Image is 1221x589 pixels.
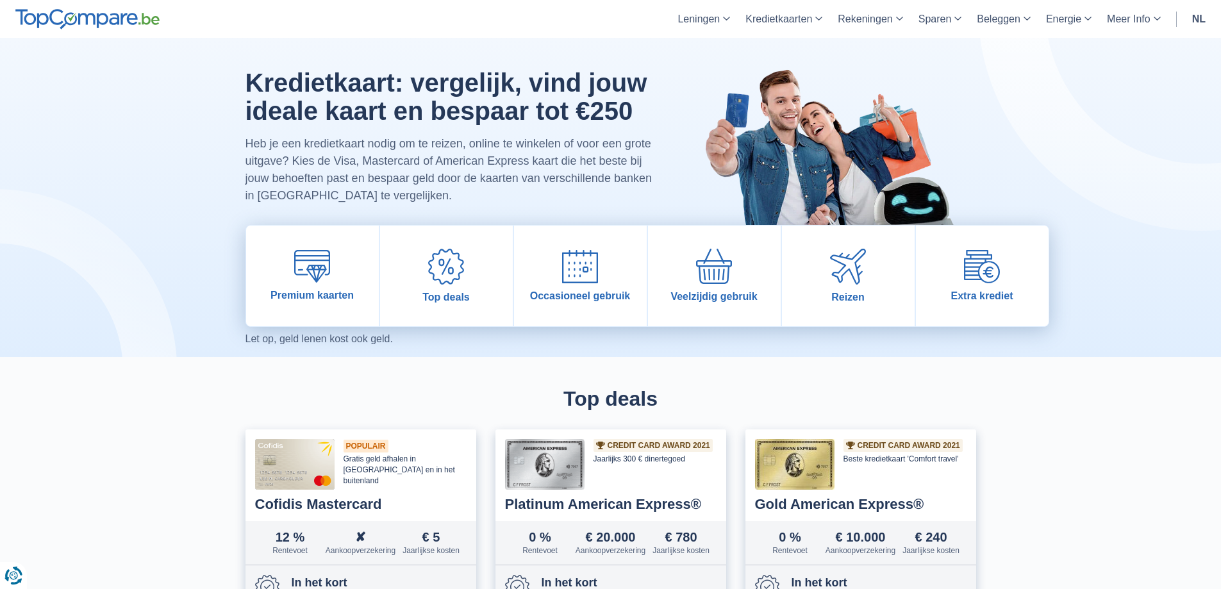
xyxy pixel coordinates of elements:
span: Extra krediet [951,290,1013,302]
div: Aankoopverzekering [326,546,396,555]
div: Cofidis Mastercard [255,497,467,511]
div: Jaarlijks 300 € dinertegoed [594,454,713,465]
img: Platinum American Express® [505,439,585,490]
div: Platinum American Express® [505,497,717,511]
div: Gratis geld afhalen in [GEOGRAPHIC_DATA] en in het buitenland [344,454,467,486]
span: Veelzijdig gebruik [670,290,757,303]
img: Extra krediet [964,250,1000,283]
h1: Kredietkaart: vergelijk, vind jouw ideale kaart en bespaar tot €250 [245,69,664,125]
div: 12 % [255,531,326,543]
div: € 20.000 [576,531,646,543]
a: Credit Card Award 2021 [846,442,960,449]
span: Reizen [831,291,865,303]
div: Jaarlijkse kosten [896,546,967,555]
div: Aankoopverzekering [576,546,646,555]
a: Extra krediet [916,226,1049,326]
div: Populair [344,440,388,452]
div: 0 % [755,531,826,543]
div: € 780 [646,531,717,543]
div: € 10.000 [826,531,896,543]
div: Rentevoet [505,546,576,555]
a: Top deals [380,226,513,326]
div: € 240 [896,531,967,543]
a: Occasioneel gebruik [514,226,647,326]
a: Credit Card Award 2021 [596,442,710,449]
img: Reizen [830,249,866,285]
img: Gold American Express® [755,439,835,490]
img: Occasioneel gebruik [562,250,598,283]
div: Gold American Express® [755,497,967,511]
span: Premium kaarten [270,289,354,301]
div: Jaarlijkse kosten [396,546,467,555]
a: Premium kaarten [246,226,379,326]
div: Rentevoet [255,546,326,555]
span: Top deals [422,291,470,303]
img: TopCompare [15,9,160,29]
a: Reizen [782,226,915,326]
div: ✘ [326,531,396,543]
img: Top deals [428,249,464,285]
a: Veelzijdig gebruik [648,226,781,326]
div: Rentevoet [755,546,826,555]
div: 0 % [505,531,576,543]
img: image-hero [694,38,976,285]
span: Occasioneel gebruik [530,290,631,302]
div: € 5 [396,531,467,543]
h2: Top deals [245,388,976,410]
div: Aankoopverzekering [826,546,896,555]
p: Heb je een kredietkaart nodig om te reizen, online te winkelen of voor een grote uitgave? Kies de... [245,135,664,204]
div: Jaarlijkse kosten [646,546,717,555]
img: Premium kaarten [294,250,330,283]
img: Cofidis Mastercard [255,439,335,490]
img: Veelzijdig gebruik [696,249,732,284]
div: Beste kredietkaart 'Comfort travel' [843,454,963,465]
